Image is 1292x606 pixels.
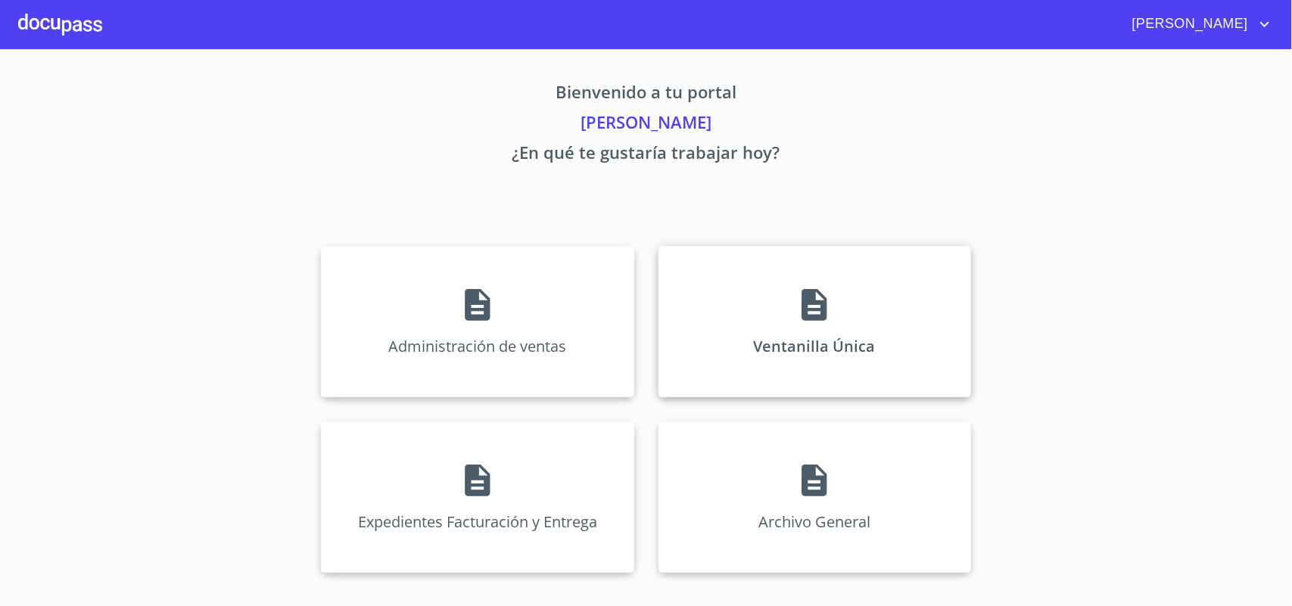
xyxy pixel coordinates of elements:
[180,79,1113,110] p: Bienvenido a tu portal
[180,110,1113,140] p: [PERSON_NAME]
[358,511,597,532] p: Expedientes Facturación y Entrega
[758,511,870,532] p: Archivo General
[180,140,1113,170] p: ¿En qué te gustaría trabajar hoy?
[754,336,876,356] p: Ventanilla Única
[1121,12,1256,36] span: [PERSON_NAME]
[1121,12,1274,36] button: account of current user
[388,336,566,356] p: Administración de ventas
